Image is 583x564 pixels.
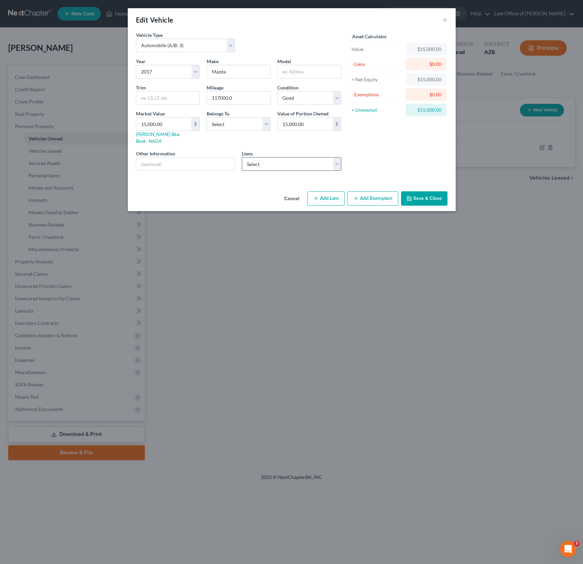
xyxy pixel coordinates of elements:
[207,111,230,116] span: Belongs To
[560,541,576,557] iframe: Intercom live chat
[207,65,270,78] input: ex. Nissan
[279,192,305,206] button: Cancel
[136,92,199,105] input: ex. LS, LT, etc
[351,107,403,113] div: = Unexempt
[136,118,191,130] input: 0.00
[347,191,398,206] button: Add Exemption
[401,191,447,206] button: Save & Close
[411,107,441,113] div: $15,000.00
[443,16,447,24] button: ×
[351,91,403,98] div: - Exemptions
[136,131,180,144] a: [PERSON_NAME] Blue Book
[207,84,223,91] label: Mileage
[136,31,163,39] label: Vehicle Type
[411,46,441,53] div: $15,000.00
[411,91,441,98] div: $0.00
[136,157,235,170] input: (optional)
[278,65,341,78] input: ex. Altima
[136,110,165,117] label: Market Value
[574,541,579,546] span: 3
[207,58,219,64] span: Make
[411,61,441,68] div: $0.00
[242,150,253,157] label: Liens
[351,76,403,83] div: = Net Equity
[277,58,291,65] label: Model
[191,118,199,130] div: $
[278,118,333,130] input: 0.00
[352,33,387,40] label: Asset Calculator
[136,150,175,157] label: Other Information
[333,118,341,130] div: $
[411,76,441,83] div: $15,000.00
[149,138,162,144] a: NADA
[136,84,146,91] label: Trim
[351,61,403,68] div: - Liens
[277,110,329,117] label: Value of Portion Owned
[136,58,145,65] label: Year
[351,46,403,53] div: Value
[207,92,270,105] input: --
[307,191,345,206] button: Add Lien
[277,84,299,91] label: Condition
[136,15,173,25] div: Edit Vehicle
